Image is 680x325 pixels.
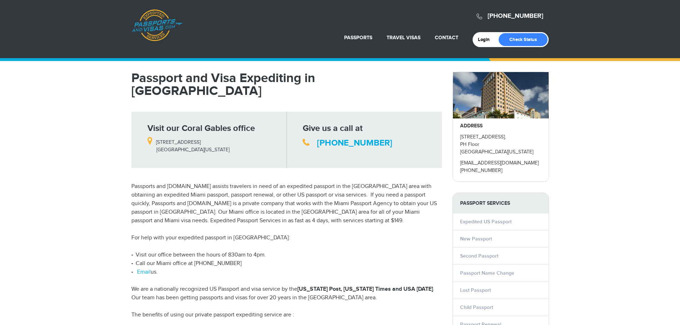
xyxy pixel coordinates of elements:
p: For help with your expedited passport in [GEOGRAPHIC_DATA]: [131,234,442,242]
a: Second Passport [460,253,498,259]
h1: Passport and Visa Expediting in [GEOGRAPHIC_DATA] [131,72,442,97]
p: The benefits of using our private passport expediting service are : [131,311,442,319]
a: [PHONE_NUMBER] [488,12,543,20]
img: miami_-_28de80_-_029b8f063c7946511503b0bb3931d518761db640.jpg [453,72,549,118]
strong: ADDRESS [460,123,483,129]
strong: PASSPORT SERVICES [453,193,549,213]
p: We are a nationally recognized US Passport and visa service by the . Our team has been getting pa... [131,285,442,302]
a: Passports [344,35,372,41]
a: Travel Visas [387,35,420,41]
a: Email [137,269,151,275]
li: us. [131,268,442,276]
a: Contact [435,35,458,41]
p: [STREET_ADDRESS], PH Floor [GEOGRAPHIC_DATA][US_STATE] [460,133,542,156]
a: Child Passport [460,304,493,310]
strong: Give us a call at [303,123,363,133]
li: Call our Miami office at [PHONE_NUMBER] [131,259,442,268]
a: Check Status [499,33,548,46]
a: Lost Passport [460,287,491,293]
a: Passport Name Change [460,270,514,276]
strong: [US_STATE] Post, [US_STATE] Times and USA [DATE] [297,286,433,293]
li: Visit our office between the hours of 830am to 4pm. [131,251,442,259]
p: [STREET_ADDRESS] [GEOGRAPHIC_DATA][US_STATE] [147,134,281,154]
a: Passports & [DOMAIN_NAME] [132,9,182,41]
a: [PHONE_NUMBER] [317,138,392,148]
strong: Visit our Coral Gables office [147,123,255,133]
a: Login [478,37,495,42]
p: Passports and [DOMAIN_NAME] assists travelers in need of an expedited passport in the [GEOGRAPHIC... [131,182,442,225]
a: Expedited US Passport [460,219,512,225]
a: [EMAIL_ADDRESS][DOMAIN_NAME] [460,160,539,166]
p: [PHONE_NUMBER] [460,167,542,174]
a: New Passport [460,236,492,242]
